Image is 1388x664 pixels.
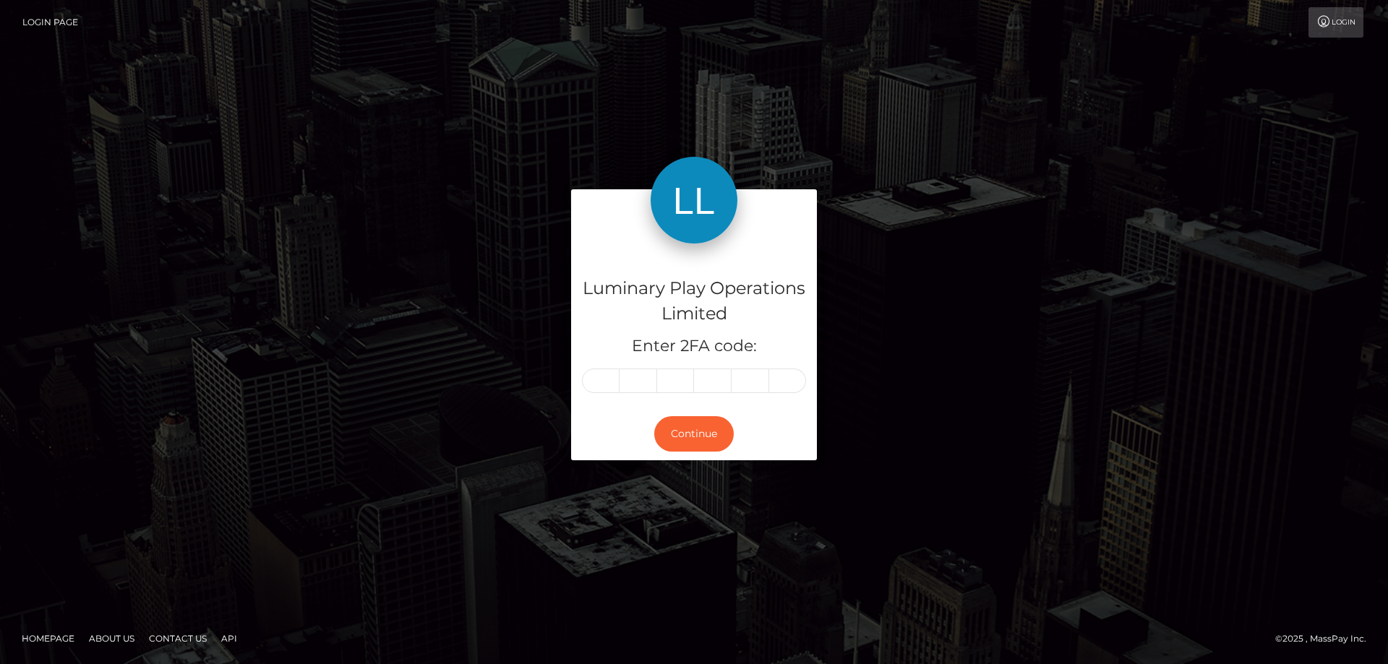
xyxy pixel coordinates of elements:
[582,276,806,327] h4: Luminary Play Operations Limited
[22,7,78,38] a: Login Page
[651,157,737,243] img: Luminary Play Operations Limited
[654,416,734,452] button: Continue
[215,627,243,650] a: API
[83,627,140,650] a: About Us
[143,627,213,650] a: Contact Us
[16,627,80,650] a: Homepage
[582,335,806,358] h5: Enter 2FA code:
[1308,7,1363,38] a: Login
[1275,631,1377,647] div: © 2025 , MassPay Inc.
